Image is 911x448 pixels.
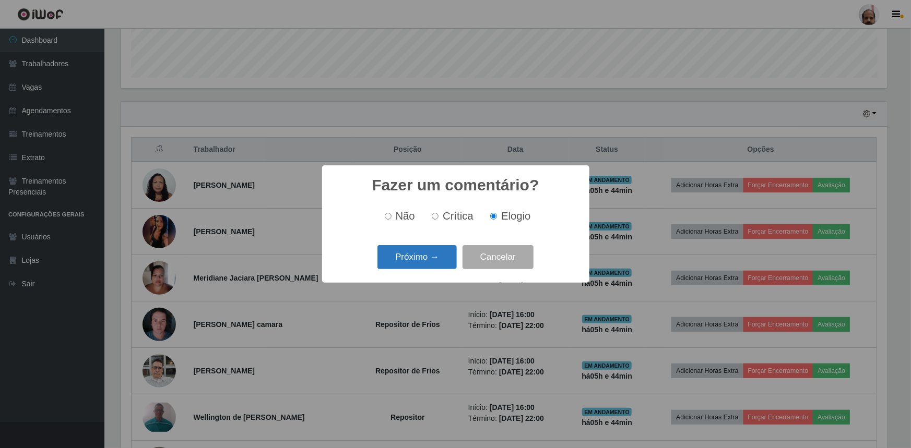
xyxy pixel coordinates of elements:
button: Cancelar [463,245,534,270]
input: Não [385,213,392,220]
input: Crítica [432,213,439,220]
span: Crítica [443,210,474,222]
h2: Fazer um comentário? [372,176,539,195]
input: Elogio [490,213,497,220]
button: Próximo → [377,245,457,270]
span: Não [396,210,415,222]
span: Elogio [501,210,530,222]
